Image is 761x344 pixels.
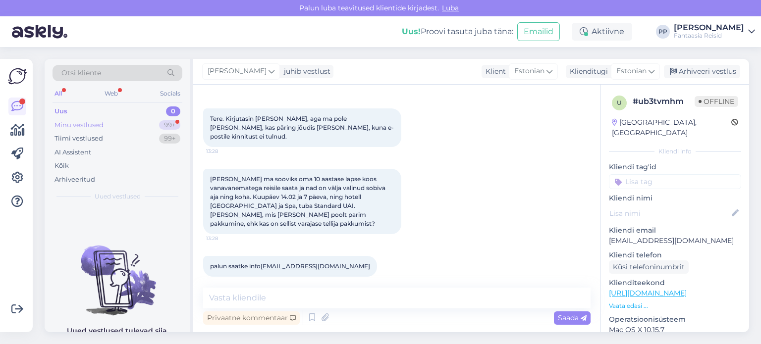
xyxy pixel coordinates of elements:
div: Web [103,87,120,100]
div: Küsi telefoninumbrit [609,260,689,274]
div: Minu vestlused [54,120,104,130]
p: [EMAIL_ADDRESS][DOMAIN_NAME] [609,236,741,246]
p: Kliendi email [609,225,741,236]
div: Uus [54,106,67,116]
div: Kõik [54,161,69,171]
div: [GEOGRAPHIC_DATA], [GEOGRAPHIC_DATA] [612,117,731,138]
div: [PERSON_NAME] [674,24,744,32]
span: Offline [695,96,738,107]
a: [EMAIL_ADDRESS][DOMAIN_NAME] [261,262,370,270]
span: Saada [558,313,587,322]
b: Uus! [402,27,421,36]
div: 0 [166,106,180,116]
a: [PERSON_NAME]Fantaasia Reisid [674,24,755,40]
div: juhib vestlust [280,66,330,77]
p: Kliendi tag'id [609,162,741,172]
div: Arhiveeri vestlus [664,65,740,78]
div: # ub3tvmhm [633,96,695,107]
p: Klienditeekond [609,278,741,288]
span: 13:28 [206,235,243,242]
input: Lisa tag [609,174,741,189]
span: Estonian [514,66,544,77]
div: Fantaasia Reisid [674,32,744,40]
div: Arhiveeritud [54,175,95,185]
span: Luba [439,3,462,12]
span: [PERSON_NAME] ma sooviks oma 10 aastase lapse koos vanavanematega reisile saata ja nad on välja v... [210,175,387,227]
p: Mac OS X 10.15.7 [609,325,741,335]
span: Otsi kliente [61,68,101,78]
span: palun saatke info [210,262,370,270]
input: Lisa nimi [609,208,730,219]
p: Kliendi nimi [609,193,741,203]
div: Klient [482,66,506,77]
div: Kliendi info [609,147,741,156]
span: 13:55 [206,277,243,285]
div: Klienditugi [566,66,608,77]
div: Proovi tasuta juba täna: [402,26,513,38]
span: 13:28 [206,147,243,155]
div: Socials [158,87,182,100]
span: [PERSON_NAME] [208,66,267,77]
button: Emailid [517,22,560,41]
div: AI Assistent [54,147,91,157]
span: u [617,99,622,106]
div: Tiimi vestlused [54,134,103,144]
span: Uued vestlused [95,192,141,201]
div: 99+ [159,134,180,144]
p: Operatsioonisüsteem [609,314,741,325]
img: No chats [45,228,190,317]
div: All [53,87,64,100]
div: 99+ [159,120,180,130]
a: [URL][DOMAIN_NAME] [609,289,687,297]
p: Uued vestlused tulevad siia. [67,326,168,336]
span: Tere. Kirjutasin [PERSON_NAME], aga ma pole [PERSON_NAME], kas päring jõudis [PERSON_NAME], kuna ... [210,115,394,140]
p: Kliendi telefon [609,250,741,260]
div: Privaatne kommentaar [203,311,300,325]
span: Estonian [616,66,647,77]
div: Aktiivne [572,23,632,41]
p: Vaata edasi ... [609,301,741,310]
img: Askly Logo [8,67,27,86]
div: PP [656,25,670,39]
